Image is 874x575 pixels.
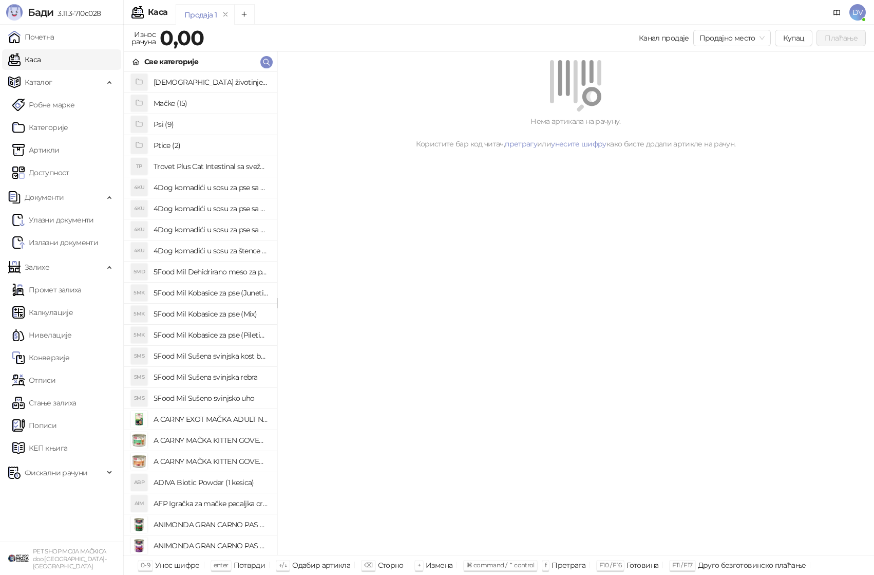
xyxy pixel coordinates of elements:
img: Slika [131,516,147,533]
img: Logo [6,4,23,21]
h4: ANIMONDA GRAN CARNO PAS ADULT GOVEDINA I JAGNJETINA 800g [154,537,269,554]
div: Нема артикала на рачуну. Користите бар код читач, или како бисте додали артикле на рачун. [290,116,862,150]
div: Потврди [234,559,265,572]
a: Отписи [12,370,55,391]
span: Продајно место [699,30,765,46]
h4: ANIMONDA GRAN CARNO PAS ADULT GOVEDINA I DIVLJAČ 800g [154,516,269,533]
span: Каталог [25,72,52,92]
a: Пописи [12,415,56,436]
div: 5MD [131,264,147,280]
h4: 4Dog komadići u sosu za pse sa piletinom (100g) [154,200,269,217]
a: Каса [8,49,41,70]
button: Плаћање [816,30,866,46]
h4: A CARNY MAČKA KITTEN GOVEDINA,TELETINA I PILETINA 200g [154,453,269,470]
h4: Psi (9) [154,116,269,133]
a: Почетна [8,27,54,47]
span: ↑/↓ [279,561,287,569]
h4: 5Food Mil Sušena svinjska rebra [154,369,269,385]
button: remove [219,10,232,19]
div: 4KU [131,179,147,196]
span: + [417,561,421,569]
div: Канал продаје [639,32,689,44]
span: 0-9 [141,561,150,569]
h4: AFP Igračka za mačke pecaljka crveni čupavac [154,495,269,512]
h4: Trovet Plus Cat Intestinal sa svežom ribom (85g) [154,158,269,175]
h4: 5Food Mil Sušeno svinjsko uho [154,390,269,406]
div: Одабир артикла [292,559,350,572]
div: 5MK [131,285,147,301]
span: 3.11.3-710c028 [53,9,101,18]
div: Измена [426,559,452,572]
img: Slika [131,453,147,470]
img: Slika [131,411,147,428]
h4: ADIVA Biotic Powder (1 kesica) [154,474,269,491]
a: КЕП књига [12,438,67,458]
button: Add tab [234,4,255,25]
div: Све категорије [144,56,198,67]
h4: 5Food Mil Dehidrirano meso za pse [154,264,269,280]
span: F11 / F17 [672,561,692,569]
img: 64x64-companyLogo-9f44b8df-f022-41eb-b7d6-300ad218de09.png [8,548,29,569]
a: Категорије [12,117,68,138]
h4: 4Dog komadići u sosu za pse sa piletinom i govedinom (4x100g) [154,221,269,238]
span: ⌘ command / ⌃ control [466,561,535,569]
div: Каса [148,8,167,16]
h4: A CARNY EXOT MAČKA ADULT NOJ 85g [154,411,269,428]
h4: A CARNY MAČKA KITTEN GOVEDINA,PILETINA I ZEC 200g [154,432,269,449]
h4: 5Food Mil Sušena svinjska kost buta [154,348,269,364]
a: ArtikliАртикли [12,140,60,160]
small: PET SHOP MOJA MAČKICA doo [GEOGRAPHIC_DATA]-[GEOGRAPHIC_DATA] [33,548,106,570]
a: Нивелације [12,325,72,345]
div: ABP [131,474,147,491]
a: Робне марке [12,95,74,115]
span: Документи [25,187,64,208]
a: Стање залиха [12,393,76,413]
div: Претрага [552,559,585,572]
div: TP [131,158,147,175]
span: Фискални рачуни [25,462,87,483]
strong: 0,00 [160,25,204,50]
span: enter [214,561,229,569]
a: Доступност [12,162,69,183]
div: Готовина [626,559,658,572]
h4: [DEMOGRAPHIC_DATA] životinje (3) [154,74,269,90]
a: Калкулације [12,302,73,323]
div: 5MK [131,327,147,343]
h4: 5Food Mil Kobasice za pse (Mix) [154,306,269,322]
div: 4KU [131,200,147,217]
span: Бади [28,6,53,18]
span: f [545,561,546,569]
a: Конверзије [12,347,70,368]
span: F10 / F16 [599,561,621,569]
a: Ulazni dokumentiУлазни документи [12,210,94,230]
div: grid [124,72,277,555]
div: Унос шифре [155,559,200,572]
h4: 4Dog komadići u sosu za štence sa piletinom (100g) [154,243,269,259]
div: Износ рачуна [129,28,158,48]
div: 5MK [131,306,147,322]
div: 4KU [131,221,147,238]
h4: 5Food Mil Kobasice za pse (Piletina) [154,327,269,343]
a: претрагу [505,139,537,149]
img: Slika [131,537,147,554]
h4: 4Dog komadići u sosu za pse sa govedinom (100g) [154,179,269,196]
span: DV [849,4,866,21]
div: 5MS [131,390,147,406]
h4: Ptice (2) [154,137,269,154]
div: 5MS [131,348,147,364]
div: 4KU [131,243,147,259]
a: Документација [829,4,845,21]
div: Продаја 1 [184,9,217,21]
a: унесите шифру [551,139,606,149]
div: 5MS [131,369,147,385]
span: ⌫ [364,561,372,569]
div: Друго безготовинско плаћање [698,559,806,572]
div: Сторно [378,559,404,572]
h4: 5Food Mil Kobasice za pse (Junetina) [154,285,269,301]
h4: Mačke (15) [154,95,269,112]
a: Излазни документи [12,232,98,253]
div: AIM [131,495,147,512]
a: Промет залиха [12,280,82,300]
button: Купац [775,30,813,46]
span: Залихе [25,257,49,277]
